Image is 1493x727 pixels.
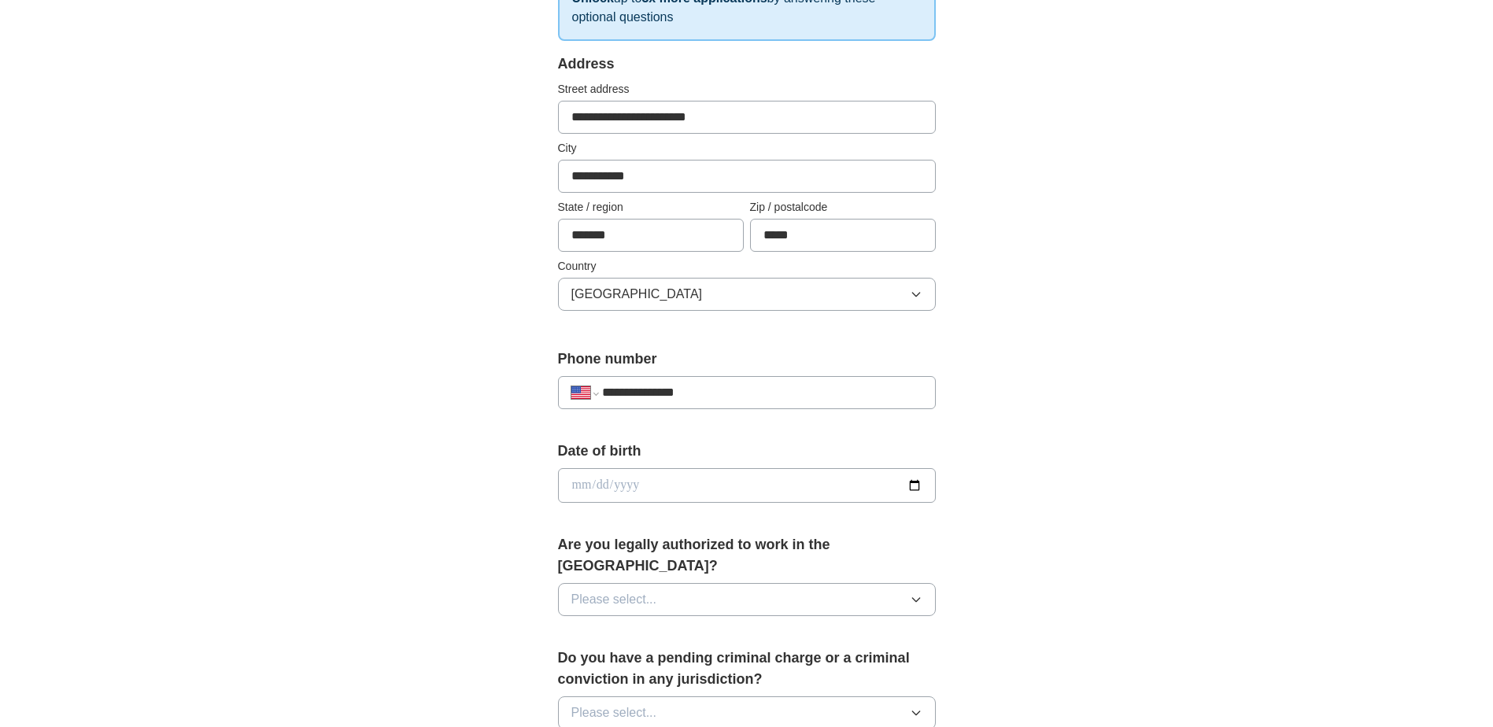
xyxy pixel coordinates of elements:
label: Do you have a pending criminal charge or a criminal conviction in any jurisdiction? [558,648,936,690]
label: Country [558,258,936,275]
label: Zip / postalcode [750,199,936,216]
label: City [558,140,936,157]
span: [GEOGRAPHIC_DATA] [571,285,703,304]
label: Street address [558,81,936,98]
span: Please select... [571,590,657,609]
label: Date of birth [558,441,936,462]
label: Are you legally authorized to work in the [GEOGRAPHIC_DATA]? [558,534,936,577]
div: Address [558,54,936,75]
span: Please select... [571,703,657,722]
label: Phone number [558,349,936,370]
label: State / region [558,199,744,216]
button: [GEOGRAPHIC_DATA] [558,278,936,311]
button: Please select... [558,583,936,616]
